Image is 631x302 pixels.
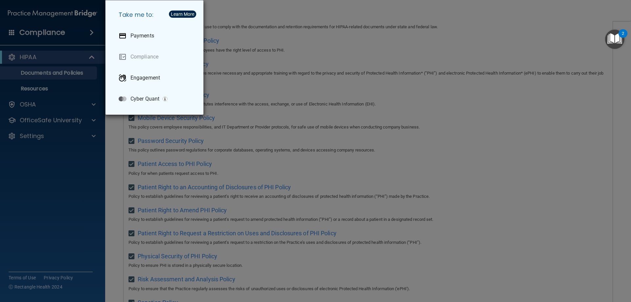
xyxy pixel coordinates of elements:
div: Learn More [171,12,194,16]
a: Cyber Quant [113,90,198,108]
p: Cyber Quant [130,96,159,102]
p: Engagement [130,75,160,81]
button: Learn More [169,11,196,18]
button: Open Resource Center, 2 new notifications [605,30,624,49]
a: Engagement [113,69,198,87]
a: Compliance [113,48,198,66]
div: 2 [622,34,624,42]
h5: Take me to: [113,6,198,24]
p: Payments [130,33,154,39]
a: Payments [113,27,198,45]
